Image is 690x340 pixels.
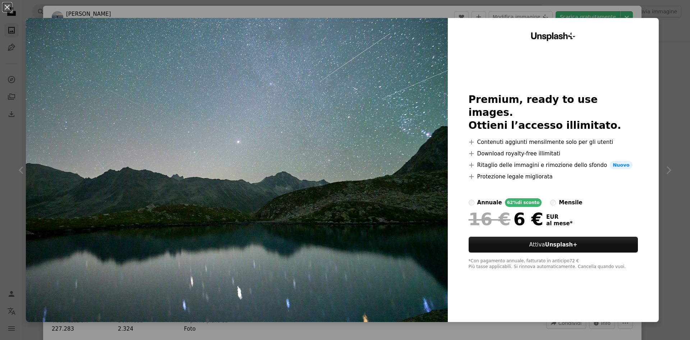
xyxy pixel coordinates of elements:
span: EUR [546,214,572,220]
input: mensile [550,200,556,205]
button: AttivaUnsplash+ [469,237,638,253]
input: annuale62%di sconto [469,200,474,205]
strong: Unsplash+ [545,241,578,248]
li: Ritaglio delle immagini e rimozione dello sfondo [469,161,638,169]
li: Download royalty-free illimitati [469,149,638,158]
li: Contenuti aggiunti mensilmente solo per gli utenti [469,138,638,146]
li: Protezione legale migliorata [469,172,638,181]
h2: Premium, ready to use images. Ottieni l’accesso illimitato. [469,93,638,132]
div: mensile [559,198,582,207]
span: al mese * [546,220,572,227]
div: 62% di sconto [505,198,542,207]
div: annuale [477,198,502,207]
span: Nuovo [610,161,632,169]
div: *Con pagamento annuale, fatturato in anticipo 72 € Più tasse applicabili. Si rinnova automaticame... [469,258,638,270]
div: 6 € [469,210,543,228]
span: 16 € [469,210,511,228]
